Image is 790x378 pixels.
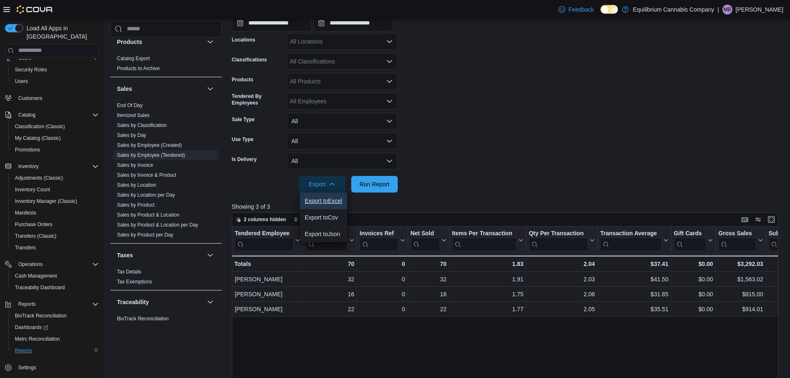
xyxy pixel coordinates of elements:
a: Sales by Invoice [117,162,153,168]
a: Sales by Product & Location per Day [117,222,198,228]
span: My Catalog (Classic) [12,133,99,143]
div: 22 [411,304,447,314]
button: Export toExcel [300,193,347,209]
button: Products [117,38,204,46]
button: Classification (Classic) [8,121,102,132]
label: Use Type [232,136,253,143]
span: Sales by Location per Day [117,192,175,198]
p: [PERSON_NAME] [736,5,783,15]
button: Promotions [8,144,102,156]
span: Customers [15,93,99,103]
span: Manifests [15,210,36,216]
span: Sales by Product per Day [117,232,173,238]
div: Gift Card Sales [673,229,706,251]
span: Settings [18,364,36,371]
span: Customers [18,95,42,102]
span: Reports [12,346,99,356]
div: $0.00 [673,274,713,284]
div: Qty Per Transaction [529,229,588,237]
div: 2.04 [529,259,595,269]
button: Inventory [2,161,102,172]
div: 16 [411,289,447,299]
span: Promotions [15,146,40,153]
button: Taxes [205,250,215,260]
div: $1,563.02 [718,274,763,284]
button: Reports [8,345,102,356]
div: Qty Per Transaction [529,229,588,251]
button: All [287,153,398,169]
div: $31.85 [600,289,668,299]
a: Sales by Employee (Tendered) [117,152,185,158]
button: Sales [117,85,204,93]
div: Invoices Ref [360,229,398,237]
span: BioTrack Reconciliation [12,311,99,321]
span: MB [724,5,731,15]
div: 2.06 [529,289,595,299]
a: BioTrack Reconciliation [117,316,169,322]
button: Sort fields [290,215,327,224]
span: Classification (Classic) [12,122,99,132]
span: Inventory Count [12,185,99,195]
button: Operations [15,259,46,269]
a: Classification (Classic) [12,122,68,132]
div: Transaction Average [600,229,661,251]
button: Manifests [8,207,102,219]
span: Operations [18,261,43,268]
div: Mandie Baxter [722,5,732,15]
button: Tendered Employee [235,229,300,251]
span: Inventory Manager (Classic) [15,198,77,205]
a: My Catalog (Classic) [12,133,64,143]
button: Taxes [117,251,204,259]
a: Dashboards [12,322,51,332]
button: Metrc Reconciliation [8,333,102,345]
span: Catalog [18,112,35,118]
a: Sales by Day [117,132,146,138]
label: Sale Type [232,116,255,123]
a: Traceabilty Dashboard [12,283,68,293]
img: Cova [17,5,53,14]
a: Metrc Reconciliation [12,334,63,344]
span: Traceabilty Dashboard [15,284,65,291]
a: Products to Archive [117,66,160,71]
span: Catalog [15,110,99,120]
span: Security Roles [12,65,99,75]
div: Gross Sales [718,229,756,251]
label: Is Delivery [232,156,257,163]
button: Open list of options [386,98,393,105]
button: Net Sold [410,229,446,251]
div: Sales [110,100,222,243]
button: Invoices Ref [360,229,405,251]
a: Settings [15,363,39,373]
a: Sales by Product & Location [117,212,180,218]
div: Traceability [110,314,222,327]
a: Tax Details [117,269,141,275]
div: 22 [306,304,354,314]
span: Catalog Export [117,55,150,62]
span: Transfers (Classic) [12,231,99,241]
button: Enter fullscreen [766,215,776,224]
div: 32 [411,274,447,284]
a: Sales by Classification [117,122,167,128]
button: Keyboard shortcuts [740,215,750,224]
div: 0 [360,259,405,269]
a: Reports [12,346,36,356]
button: Products [205,37,215,47]
button: Qty Per Transaction [529,229,595,251]
div: 32 [306,274,354,284]
span: Inventory Manager (Classic) [12,196,99,206]
span: Adjustments (Classic) [12,173,99,183]
button: Users [8,76,102,87]
span: Export to Excel [305,198,342,204]
a: Promotions [12,145,44,155]
span: Inventory Count [15,186,50,193]
button: Run Report [351,176,398,193]
span: Adjustments (Classic) [15,175,63,181]
h3: Taxes [117,251,133,259]
a: End Of Day [117,102,143,108]
div: 1.75 [452,289,524,299]
span: BioTrack Reconciliation [117,315,169,322]
button: Transfers (Classic) [8,230,102,242]
div: Net Sold [410,229,440,251]
div: Gift Cards [673,229,706,237]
